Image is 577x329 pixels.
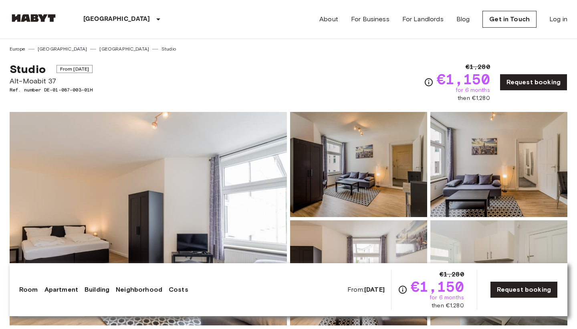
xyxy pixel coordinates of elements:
[549,14,567,24] a: Log in
[402,14,444,24] a: For Landlords
[364,286,385,293] b: [DATE]
[466,62,490,72] span: €1,280
[432,302,464,310] span: then €1,280
[482,11,537,28] a: Get in Touch
[347,285,385,294] span: From:
[83,14,150,24] p: [GEOGRAPHIC_DATA]
[116,285,162,294] a: Neighborhood
[38,45,87,53] a: [GEOGRAPHIC_DATA]
[456,86,490,94] span: for 6 months
[19,285,38,294] a: Room
[10,14,58,22] img: Habyt
[161,45,176,53] a: Studio
[10,45,25,53] a: Europe
[458,94,490,102] span: then €1,280
[10,76,93,86] span: Alt-Moabit 37
[500,74,567,91] a: Request booking
[398,285,408,294] svg: Check cost overview for full price breakdown. Please note that discounts apply to new joiners onl...
[430,294,464,302] span: for 6 months
[56,65,93,73] span: From [DATE]
[290,112,427,217] img: Picture of unit DE-01-087-003-01H
[99,45,149,53] a: [GEOGRAPHIC_DATA]
[290,220,427,325] img: Picture of unit DE-01-087-003-01H
[440,270,464,279] span: €1,280
[169,285,188,294] a: Costs
[430,220,567,325] img: Picture of unit DE-01-087-003-01H
[10,112,287,325] img: Marketing picture of unit DE-01-087-003-01H
[44,285,78,294] a: Apartment
[456,14,470,24] a: Blog
[10,62,46,76] span: Studio
[424,77,434,87] svg: Check cost overview for full price breakdown. Please note that discounts apply to new joiners onl...
[319,14,338,24] a: About
[85,285,109,294] a: Building
[430,112,567,217] img: Picture of unit DE-01-087-003-01H
[437,72,490,86] span: €1,150
[490,281,558,298] a: Request booking
[411,279,464,294] span: €1,150
[351,14,389,24] a: For Business
[10,86,93,93] span: Ref. number DE-01-087-003-01H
